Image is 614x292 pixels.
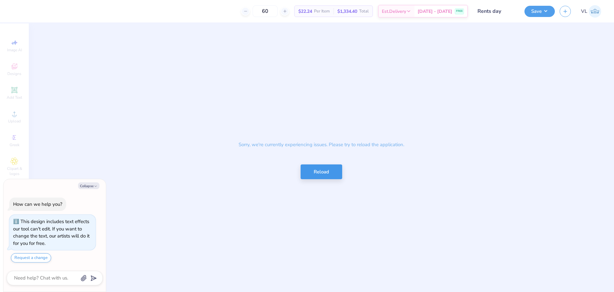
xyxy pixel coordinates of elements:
span: $1,334.40 [337,8,357,15]
img: Vincent Lloyd Laurel [589,5,601,18]
span: Est. Delivery [382,8,406,15]
input: – – [253,5,278,17]
input: Untitled Design [473,5,520,18]
button: Collapse [78,182,99,189]
button: Save [524,6,555,17]
span: [DATE] - [DATE] [418,8,452,15]
span: Per Item [314,8,330,15]
span: FREE [456,9,463,13]
p: Sorry, we're currently experiencing issues. Please try to reload the application. [232,135,411,155]
button: Request a change [11,253,51,263]
span: Total [359,8,369,15]
span: VL [581,8,587,15]
div: How can we help you? [13,201,62,207]
span: $22.24 [298,8,312,15]
div: This design includes text effects our tool can't edit. If you want to change the text, our artist... [13,218,90,246]
button: Reload [301,164,342,179]
a: VL [581,5,601,18]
